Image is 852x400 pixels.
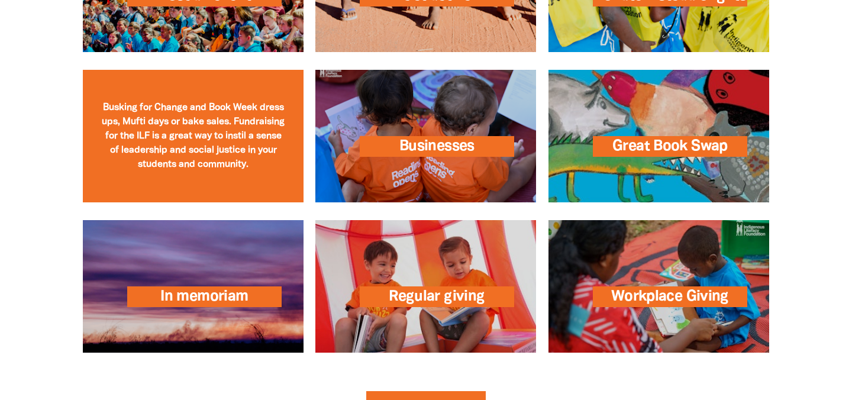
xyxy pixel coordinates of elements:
a: Workplace Giving [548,220,769,353]
span: Businesses [360,136,514,157]
span: Workplace Giving [592,286,747,307]
a: In memoriam [83,220,304,353]
a: Great Book Swap [548,70,769,202]
span: Great Book Swap [592,136,747,157]
a: Businesses [315,70,536,202]
a: Regular giving [315,220,536,353]
span: In memoriam [127,286,282,307]
span: Regular giving [360,286,514,307]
